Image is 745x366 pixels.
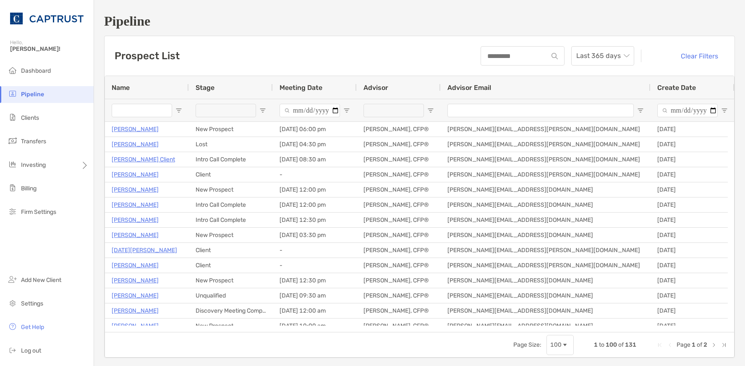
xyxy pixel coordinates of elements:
div: [DATE] 03:30 pm [273,228,357,242]
span: Name [112,84,130,92]
div: New Prospect [189,228,273,242]
h1: Pipeline [104,13,735,29]
span: [PERSON_NAME]! [10,45,89,53]
span: Pipeline [21,91,44,98]
div: [PERSON_NAME][EMAIL_ADDRESS][DOMAIN_NAME] [441,197,651,212]
input: Meeting Date Filter Input [280,104,340,117]
span: Last 365 days [576,47,629,65]
span: Get Help [21,324,44,331]
div: Client [189,243,273,258]
div: [PERSON_NAME], CFP® [357,303,441,318]
img: pipeline icon [8,89,18,99]
span: Meeting Date [280,84,322,92]
div: [DATE] 12:30 pm [273,273,357,288]
a: [PERSON_NAME] [112,305,159,316]
img: input icon [552,53,558,59]
div: [PERSON_NAME][EMAIL_ADDRESS][DOMAIN_NAME] [441,213,651,227]
div: Discovery Meeting Complete [189,303,273,318]
a: [PERSON_NAME] [112,260,159,271]
div: [DATE] [651,152,735,167]
img: CAPTRUST Logo [10,3,84,34]
span: Firm Settings [21,208,56,216]
div: Page Size [546,335,574,355]
div: [DATE] [651,288,735,303]
div: [DATE] 12:00 am [273,303,357,318]
div: [PERSON_NAME][EMAIL_ADDRESS][DOMAIN_NAME] [441,288,651,303]
div: [PERSON_NAME][EMAIL_ADDRESS][PERSON_NAME][DOMAIN_NAME] [441,137,651,152]
p: [PERSON_NAME] [112,200,159,210]
span: 100 [606,341,617,348]
img: logout icon [8,345,18,355]
p: [PERSON_NAME] [112,215,159,225]
div: [DATE] 10:00 am [273,319,357,333]
div: [DATE] 12:00 pm [273,197,357,212]
span: 1 [594,341,598,348]
span: to [599,341,604,348]
div: [DATE] 09:30 am [273,288,357,303]
img: investing icon [8,159,18,169]
div: [PERSON_NAME], CFP® [357,243,441,258]
div: Previous Page [667,342,673,348]
span: Clients [21,114,39,121]
p: [PERSON_NAME] [112,290,159,301]
a: [PERSON_NAME] [112,139,159,150]
img: settings icon [8,298,18,308]
img: clients icon [8,112,18,122]
div: [PERSON_NAME][EMAIL_ADDRESS][PERSON_NAME][DOMAIN_NAME] [441,258,651,273]
button: Open Filter Menu [175,107,182,114]
button: Clear Filters [668,47,724,65]
div: [PERSON_NAME][EMAIL_ADDRESS][PERSON_NAME][DOMAIN_NAME] [441,167,651,182]
a: [PERSON_NAME] [112,184,159,195]
div: [PERSON_NAME][EMAIL_ADDRESS][DOMAIN_NAME] [441,319,651,333]
div: [DATE] [651,258,735,273]
p: [PERSON_NAME] [112,124,159,134]
span: of [697,341,702,348]
button: Open Filter Menu [427,107,434,114]
div: Client [189,258,273,273]
div: New Prospect [189,182,273,197]
div: [DATE] [651,182,735,197]
div: [PERSON_NAME], CFP® [357,228,441,242]
a: [PERSON_NAME] [112,230,159,240]
button: Open Filter Menu [259,107,266,114]
div: [DATE] 12:00 pm [273,182,357,197]
div: [DATE] [651,319,735,333]
span: Page [677,341,690,348]
span: Advisor [363,84,388,92]
div: [PERSON_NAME], CFP® [357,122,441,137]
div: 100 [550,341,562,348]
span: Settings [21,300,43,307]
div: [PERSON_NAME], CFP® [357,197,441,212]
img: firm-settings icon [8,206,18,216]
div: [PERSON_NAME][EMAIL_ADDRESS][PERSON_NAME][DOMAIN_NAME] [441,152,651,167]
div: [PERSON_NAME][EMAIL_ADDRESS][PERSON_NAME][DOMAIN_NAME] [441,122,651,137]
div: [PERSON_NAME], CFP® [357,319,441,333]
span: Advisor Email [447,84,491,92]
img: add_new_client icon [8,274,18,284]
span: Billing [21,185,37,192]
div: [PERSON_NAME], CFP® [357,167,441,182]
div: [PERSON_NAME][EMAIL_ADDRESS][DOMAIN_NAME] [441,273,651,288]
div: [PERSON_NAME], CFP® [357,258,441,273]
img: dashboard icon [8,65,18,75]
div: Page Size: [513,341,541,348]
span: 2 [703,341,707,348]
div: [DATE] [651,197,735,212]
div: [PERSON_NAME][EMAIL_ADDRESS][PERSON_NAME][DOMAIN_NAME] [441,243,651,258]
a: [PERSON_NAME] [112,169,159,180]
a: [PERSON_NAME] [112,275,159,286]
a: [PERSON_NAME] Client [112,154,175,165]
input: Advisor Email Filter Input [447,104,634,117]
div: [DATE] [651,213,735,227]
span: Dashboard [21,67,51,74]
input: Name Filter Input [112,104,172,117]
a: [PERSON_NAME] [112,321,159,331]
div: Unqualified [189,288,273,303]
span: Investing [21,161,46,169]
a: [DATE][PERSON_NAME] [112,245,177,255]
